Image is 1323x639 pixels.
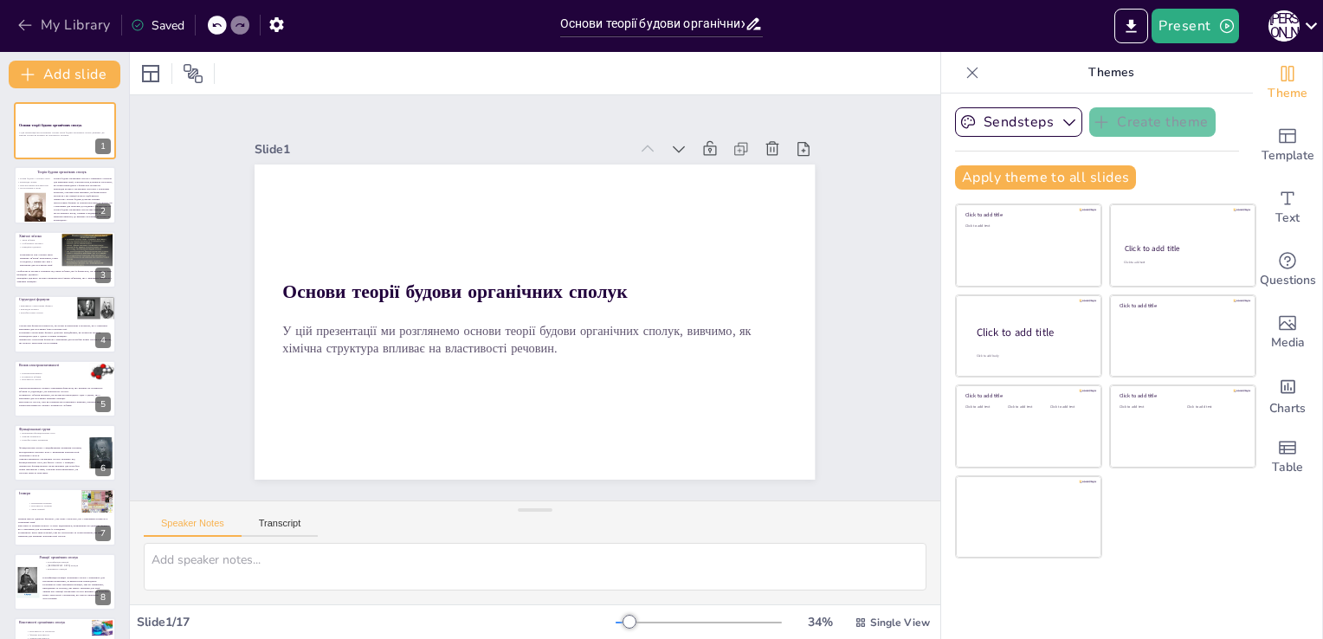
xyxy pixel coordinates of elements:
[17,180,51,184] p: Взаємодія атомів
[14,424,116,481] div: 6
[19,400,112,407] p: Властивості сполук, такі як температура плавлення і кипіння, залежать від електронегативності ато...
[955,107,1082,137] button: Sendsteps
[19,392,112,399] p: Полярність зв'язків визначає, як молекули взаємодіють одна з одною, що є важливим для розуміння х...
[977,325,1087,339] div: Click to add title
[19,245,59,248] p: Реакційна здатність
[1050,405,1089,410] div: Click to add text
[19,447,86,457] p: Функціональні групи є специфічними атомними групами, які відіграють ключову роль у визначенні вла...
[17,177,51,180] p: Теорія будови є основою хімії
[95,590,111,605] div: 8
[16,276,113,283] p: Реакційна здатність молекул визначається їхніми зв'язками, що є важливим фактором у хімічних реак...
[29,505,95,508] p: Властивості ізомерів
[29,508,95,512] p: Типи ізомерії
[1187,405,1242,410] div: Click to add text
[1253,364,1322,426] div: Add charts and graphs
[1269,399,1306,418] span: Charts
[54,197,113,208] p: Знання про теорію будови дозволяє вченим прогнозувати фізичні та хімічні властивості сполук, що є...
[1271,333,1305,352] span: Media
[19,234,51,239] p: Хімічні зв'язки
[18,525,113,532] p: Властивості ізомерів можуть суттєво відрізнятися, незважаючи на однакову формулу, що є важливим д...
[19,620,111,625] p: Властивості органічних сполук
[1120,302,1243,309] div: Click to add title
[17,308,74,312] p: Взаємодія молекул
[19,242,59,245] p: Стабільність молекул
[20,253,58,267] span: Розрізняють три основні типи хімічних зв'язків: ковалентні, іонні та водневі, і знання про них є ...
[37,170,104,175] p: Теорія будови органічних сполук
[95,397,111,412] div: 5
[14,488,116,545] div: 7
[986,52,1236,94] p: Themes
[17,305,74,308] p: Важливість структурних формул
[54,177,113,187] p: Теорія будови органічних сполук є важливою основою для вивчення хімії, оскільки вона допомагає зр...
[361,98,610,371] strong: Основи теорії будови органічних сполук
[42,582,109,589] p: Розрізняють різні механізми реакцій, такі як заміщення, приєднання та розклад, які мають значення...
[19,438,86,442] p: Розробка нових матеріалів
[44,560,111,564] p: Класифікація реакцій
[965,224,1089,229] div: Click to add text
[1268,9,1300,43] button: П [PERSON_NAME]
[95,139,111,154] div: 1
[95,461,111,476] div: 6
[19,435,86,438] p: Хімічна активність
[19,324,113,331] p: Структурні формули показують, як атоми розташовані в молекулі, що є критично важливим для розумін...
[560,11,745,36] input: Insert title
[27,633,119,636] p: Фізичні властивості
[19,131,111,137] p: У цій презентації ми розглянемо основи теорії будови органічних сполук, вивчимо, як хімічна струк...
[54,187,113,197] p: Взаємодія атомів в органічних сполуках є ключовим аспектом, оскільки вона визначає, як формуються...
[1125,243,1240,254] div: Click to add title
[95,526,111,541] div: 7
[14,295,116,352] div: 4
[1268,10,1300,42] div: П [PERSON_NAME]
[17,183,51,186] p: Прогнозування властивостей
[1253,52,1322,114] div: Change the overall theme
[19,385,112,392] p: Електронегативність атомів є важливим фактором, що впливає на полярність зв'язків та, відповідно,...
[17,311,74,314] p: Розробка нових сполук
[1268,84,1307,103] span: Theme
[95,332,111,348] div: 4
[131,17,184,34] div: Saved
[18,517,113,524] p: Ізомери мають однакову формулу, але різну структуру, що є важливим аспектом в органічній хімії.
[183,63,203,84] span: Position
[1089,107,1216,137] button: Create theme
[1120,392,1243,399] div: Click to add title
[19,338,113,345] p: Знання про структурні формули є важливим для розробки нових сполук і матеріалів, що можуть мати р...
[95,203,111,219] div: 2
[1253,426,1322,488] div: Add a table
[1120,405,1174,410] div: Click to add text
[19,238,59,242] p: Типи зв'язків
[1008,405,1047,410] div: Click to add text
[1272,458,1303,477] span: Table
[322,126,686,525] p: У цій презентації ми розглянемо основи теорії будови органічних сполук, вивчимо, як хімічна струк...
[14,102,116,159] div: 1
[18,532,113,539] p: Розрізняють різні типи ізомерії, такі як структурна та стереоізомерія, які мають значення для хім...
[14,166,116,223] div: 2
[1253,239,1322,301] div: Get real-time input from your audience
[977,353,1086,358] div: Click to add body
[242,518,319,537] button: Transcript
[144,518,242,537] button: Speaker Notes
[19,374,76,378] p: Полярність зв'язків
[1124,261,1239,265] div: Click to add text
[19,371,76,375] p: Електронегативність
[1253,177,1322,239] div: Add text boxes
[19,432,86,436] p: Визначення функціональних груп
[965,405,1004,410] div: Click to add text
[1253,114,1322,177] div: Add ready made slides
[137,614,616,630] div: Slide 1 / 17
[40,555,106,560] p: Реакції органічних сполук
[14,231,116,288] div: 3
[19,492,86,497] p: Ізомери
[9,61,120,88] button: Add slide
[19,297,74,302] p: Структурні формули
[1114,9,1148,43] button: Export to PowerPoint
[29,501,95,505] p: Визначення ізомерів
[13,11,118,39] button: My Library
[14,360,116,417] div: 5
[19,464,86,474] p: Знання про функціональні групи важливе для розробки нових матеріалів і ліків, оскільки вони визна...
[19,457,86,464] p: Хімічна активність органічних сполук залежить від функціональних груп, які беруть участь у реакціях.
[19,123,82,127] strong: Основи теорії будови органічних сполук
[42,590,109,600] p: Знання про реакції органічних сполук важливе для розробки нових технологій і матеріалів, що мають...
[870,616,930,629] span: Single View
[17,186,51,190] p: Застосування в науці
[19,363,70,368] p: Вплив електронегативності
